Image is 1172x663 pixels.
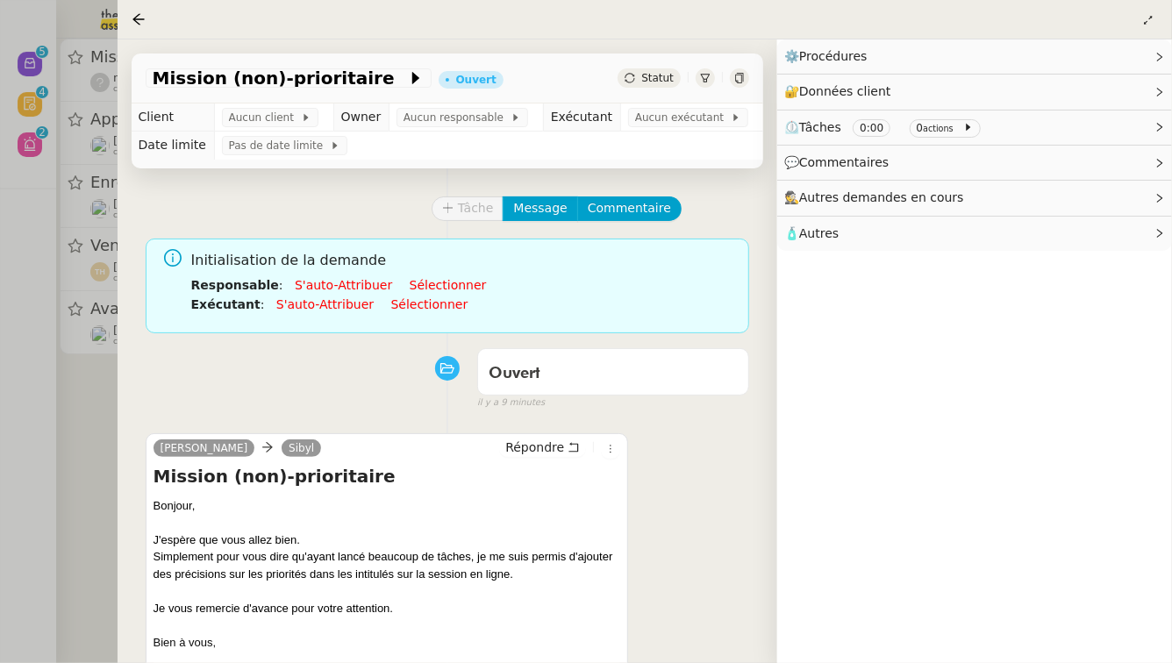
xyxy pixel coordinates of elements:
[784,226,839,240] span: 🧴
[784,82,898,102] span: 🔐
[784,155,897,169] span: 💬
[799,84,891,98] span: Données client
[777,181,1172,215] div: 🕵️Autres demandes en cours
[777,217,1172,251] div: 🧴Autres
[456,75,497,85] div: Ouvert
[489,366,540,381] span: Ouvert
[799,120,841,134] span: Tâches
[635,109,731,126] span: Aucun exécutant
[191,278,279,292] b: Responsable
[777,110,1172,145] div: ⏲️Tâches 0:00 0actions
[784,46,875,67] span: ⚙️
[229,109,301,126] span: Aucun client
[404,109,511,126] span: Aucun responsable
[279,278,283,292] span: :
[289,442,314,454] span: Sibyl
[191,249,735,273] span: Initialisation de la demande
[261,297,265,311] span: :
[784,190,972,204] span: 🕵️
[154,440,255,456] a: [PERSON_NAME]
[853,119,890,137] nz-tag: 0:00
[132,132,215,160] td: Date limite
[577,196,682,221] button: Commentaire
[154,464,621,488] h4: Mission (non)-prioritaire
[641,72,674,84] span: Statut
[477,396,545,410] span: il y a 9 minutes
[917,122,924,134] span: 0
[154,634,621,652] div: Bien à vous,
[799,190,964,204] span: Autres demandes en cours
[777,39,1172,74] div: ⚙️Procédures
[505,438,564,456] span: Répondre
[154,548,621,582] div: Simplement pour vous dire qu'ayant lancé beaucoup de tâches, je me suis permis d'ajouter des préc...
[153,69,407,87] span: Mission (non)-prioritaire
[799,226,839,240] span: Autres
[777,146,1172,180] div: 💬Commentaires
[543,103,620,132] td: Exécutant
[229,137,330,154] span: Pas de date limite
[410,278,487,292] a: Sélectionner
[154,600,621,617] div: Je vous remercie d'avance pour votre attention.
[432,196,504,221] button: Tâche
[333,103,389,132] td: Owner
[191,297,261,311] b: Exécutant
[777,75,1172,109] div: 🔐Données client
[799,49,868,63] span: Procédures
[499,438,586,457] button: Répondre
[132,103,215,132] td: Client
[588,198,671,218] span: Commentaire
[784,120,988,134] span: ⏲️
[799,155,889,169] span: Commentaires
[391,297,468,311] a: Sélectionner
[513,198,567,218] span: Message
[503,196,577,221] button: Message
[154,531,621,549] div: J'espère que vous allez bien.
[276,297,374,311] a: S'auto-attribuer
[295,278,392,292] a: S'auto-attribuer
[923,124,954,133] small: actions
